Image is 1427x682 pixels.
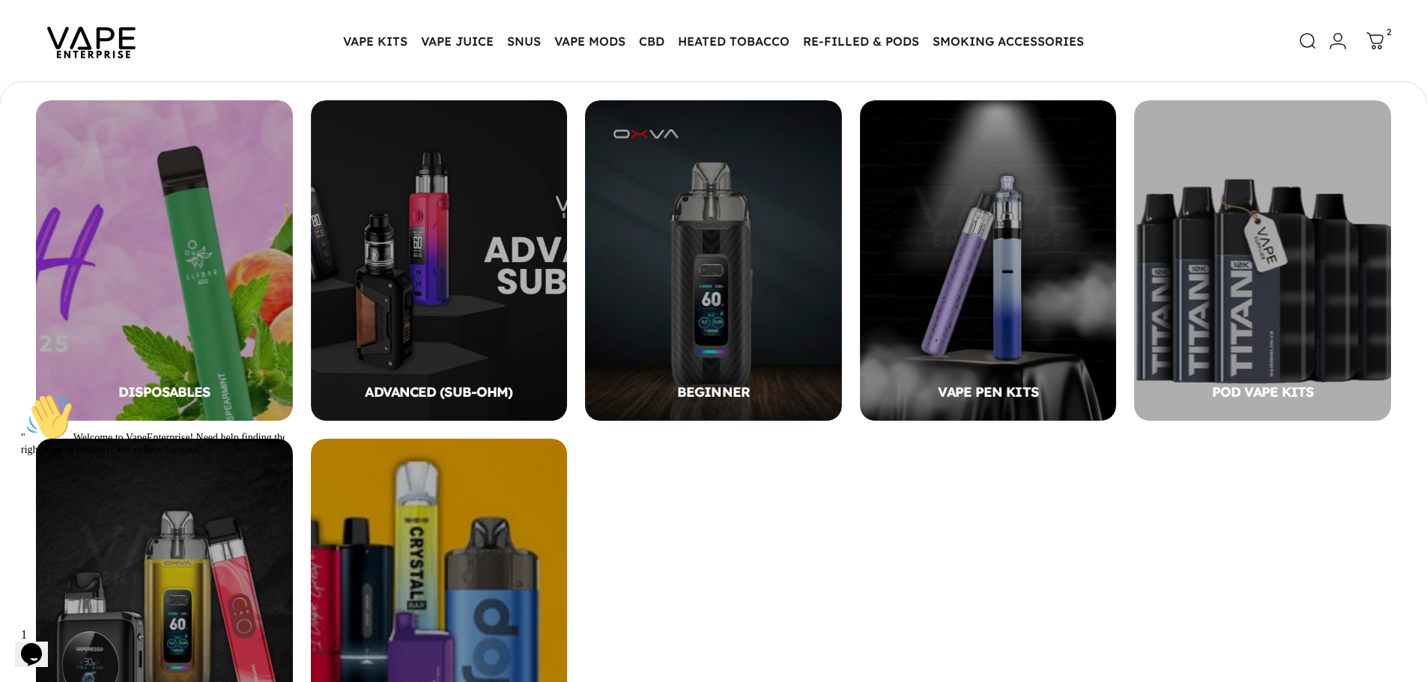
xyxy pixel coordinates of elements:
[500,25,548,57] summary: SNUS
[860,100,1117,421] a: VAPE PEN KITS
[15,622,63,667] iframe: chat widget
[36,100,293,421] a: DISPOSABLES
[6,6,276,69] div: "👋Welcome to VapeEnterprise! Need help finding the right vape or product? We’re here for you!"
[1212,383,1313,401] span: POD VAPE KITS
[1359,25,1392,58] a: 2 items
[336,25,414,57] summary: VAPE KITS
[926,25,1091,57] summary: SMOKING ACCESSORIES
[6,45,272,68] span: " Welcome to VapeEnterprise! Need help finding the right vape or product? We’re here for you!"
[336,25,1091,57] nav: Primary
[1134,100,1391,421] a: POD VAPE KITS
[548,25,632,57] summary: VAPE MODS
[585,100,842,421] a: BEGINNER
[118,383,210,401] span: DISPOSABLES
[671,25,796,57] summary: HEATED TOBACCO
[796,25,926,57] summary: RE-FILLED & PODS
[1387,25,1392,39] cart-count: 2 items
[15,387,285,615] iframe: chat widget
[24,6,159,76] img: Vape Enterprise
[10,6,58,54] img: :wave:
[414,25,500,57] summary: VAPE JUICE
[632,25,671,57] summary: CBD
[677,383,750,401] span: BEGINNER
[938,383,1037,401] span: VAPE PEN KITS
[365,383,512,401] span: ADVANCED (SUB-OHM)
[311,100,568,421] a: ADVANCED (SUB-OHM)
